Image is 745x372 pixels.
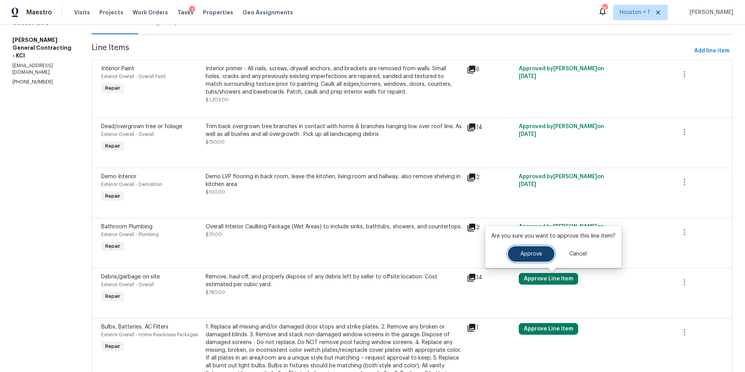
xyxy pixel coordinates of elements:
[101,274,160,280] span: Debris/garbage on site
[206,290,225,295] span: $780.00
[101,332,198,337] span: Exterior Overall - Home Readiness Packages
[101,324,168,330] span: Bulbs, Batteries, AC Filters
[26,9,52,16] span: Maestro
[620,9,650,16] span: Houston + 1
[101,182,162,187] span: Exterior Overall - Demolition
[101,282,154,287] span: Exterior Overall - Overall
[12,63,73,76] p: [EMAIL_ADDRESS][DOMAIN_NAME]
[206,123,462,138] div: Trim back overgrown tree branches in contact with home & branches hanging low over roof line. As ...
[206,223,462,231] div: Overall Interior Caulking Package (Wet Areas) to include sinks, bathtubs, showers, and countertops.
[102,342,123,350] span: Repair
[102,242,123,250] span: Repair
[557,246,599,262] button: Cancel
[101,124,182,129] span: Dead/overgrown tree or foliage
[519,182,536,187] span: [DATE]
[206,232,222,237] span: $70.00
[519,174,604,187] span: Approved by [PERSON_NAME] on
[102,142,123,150] span: Repair
[694,46,729,56] span: Add line item
[206,190,225,195] span: $100.00
[12,36,73,59] h5: [PERSON_NAME] General Contracting - KCI
[102,292,123,300] span: Repair
[92,44,691,58] span: Line Items
[12,79,73,85] p: [PHONE_NUMBER]
[177,10,194,15] span: Tasks
[602,5,607,12] div: 15
[519,273,578,285] button: Approve Line Item
[467,273,514,282] div: 14
[102,84,123,92] span: Repair
[101,174,137,179] span: Demo Interior
[189,6,195,14] div: 1
[467,323,514,332] div: 1
[519,224,604,237] span: Approved by [PERSON_NAME] on
[206,140,225,144] span: $750.00
[569,251,587,257] span: Cancel
[133,9,168,16] span: Work Orders
[203,9,233,16] span: Properties
[508,246,554,262] button: Approve
[467,223,514,232] div: 2
[519,66,604,79] span: Approved by [PERSON_NAME] on
[519,132,536,137] span: [DATE]
[99,9,123,16] span: Projects
[691,44,733,58] button: Add line item
[206,273,462,289] div: Remove, haul off, and properly dispose of any debris left by seller to offsite location. Cost est...
[519,124,604,137] span: Approved by [PERSON_NAME] on
[520,251,542,257] span: Approve
[74,9,90,16] span: Visits
[686,9,733,16] span: [PERSON_NAME]
[206,65,462,96] div: Interior primer - All nails, screws, drywall anchors, and brackets are removed from walls. Small ...
[467,123,514,132] div: 14
[491,232,615,240] p: Are you sure you want to approve this line item?
[101,232,159,237] span: Exterior Overall - Plumbing
[206,97,229,102] span: $1,303.00
[101,74,166,79] span: Exterior Overall - Overall Paint
[101,132,154,137] span: Exterior Overall - Overall
[206,173,462,188] div: Demo LVP flooring in back room, leave the kitchen, living room and hallway.. also remove shelving...
[243,9,293,16] span: Geo Assignments
[101,224,152,229] span: Bathroom Plumbing
[467,65,514,74] div: 6
[519,74,536,79] span: [DATE]
[467,173,514,182] div: 2
[102,192,123,200] span: Repair
[101,66,134,71] span: Interior Paint
[519,323,578,335] button: Approve Line Item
